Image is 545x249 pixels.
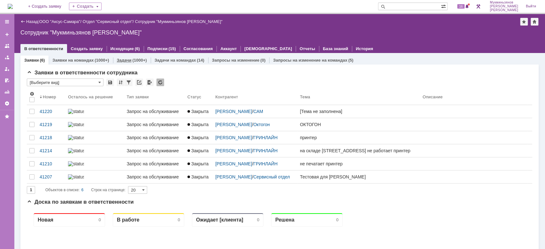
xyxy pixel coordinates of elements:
[24,46,63,51] a: В ответственности
[273,58,347,63] a: Запросы на изменение на командах
[71,46,103,51] a: Создать заявку
[215,94,238,99] div: Контрагент
[215,148,252,153] a: [PERSON_NAME]
[26,19,38,24] a: Назад
[187,174,208,179] span: Закрыта
[297,144,420,157] a: на складе [STREET_ADDRESS] не работает принтер
[146,79,154,86] div: Экспорт списка
[11,9,26,15] div: Новая
[441,3,447,9] span: Расширенный поиск
[37,118,65,131] a: 41219
[2,41,12,51] a: Заявки на командах
[297,131,420,144] a: принтер
[125,79,132,86] div: Фильтрация...
[457,4,465,9] span: 16
[37,157,65,170] a: 41210
[65,157,124,170] a: statusbar-100 (1).png
[230,10,232,14] div: 0
[297,170,420,183] a: Тестовая для [PERSON_NAME]
[127,122,182,127] div: Запрос на обслуживание
[8,4,13,9] img: logo
[95,58,109,63] div: (1000+)
[148,46,168,51] a: Подписки
[2,75,12,86] a: Мои согласования
[309,10,312,14] div: 0
[215,161,252,166] a: [PERSON_NAME]
[151,10,153,14] div: 0
[2,29,12,40] a: Создать заявку
[124,89,185,105] th: Тип заявки
[117,79,125,86] div: Сортировка...
[215,122,295,127] div: /
[253,109,263,114] a: САМ
[215,174,295,179] div: /
[215,174,252,179] a: [PERSON_NAME]
[124,118,185,131] a: Запрос на обслуживание
[127,109,182,114] div: Запрос на обслуживание
[52,58,94,63] a: Заявки на командах
[474,3,482,10] a: Перейти в интерфейс администратора
[8,4,13,9] a: Перейти на домашнюю страницу
[156,79,164,86] div: Обновлять список
[27,70,138,76] span: Заявки в ответственности сотрудника
[40,161,63,166] div: 41210
[187,122,208,127] span: Закрыта
[297,89,420,105] th: Тема
[40,122,63,127] div: 41219
[490,1,518,4] span: Мукминьзянов
[155,58,196,63] a: Задачи на командах
[68,174,84,179] img: statusbar-100 (1).png
[490,4,518,8] span: [PERSON_NAME]
[39,19,83,24] div: /
[2,52,12,63] a: Заявки в моей ответственности
[127,135,182,140] div: Запрос на обслуживание
[124,105,185,118] a: Запрос на обслуживание
[187,135,208,140] span: Закрыта
[490,8,518,12] span: [PERSON_NAME]
[24,58,39,63] a: Заявки
[215,109,295,114] div: /
[300,122,417,127] div: ОКТОГОН
[185,157,213,170] a: Закрыта
[297,157,420,170] a: не печатает принтер
[253,174,290,179] a: Сервисный отдел
[300,135,417,140] div: принтер
[81,186,84,194] div: 6
[422,94,443,99] div: Описание
[215,122,252,127] a: [PERSON_NAME]
[65,170,124,183] a: statusbar-100 (1).png
[37,105,65,118] a: 41220
[135,79,143,86] div: Скопировать ссылку на список
[187,94,201,99] div: Статус
[132,58,147,63] div: (1000+)
[20,29,539,36] div: Сотрудник "Мукминьзянов [PERSON_NAME]"
[127,94,149,99] div: Тип заявки
[253,135,277,140] a: ГРИНЛАЙН
[185,89,213,105] th: Статус
[37,89,65,105] th: Номер
[169,46,176,51] div: (15)
[45,188,79,192] span: Объектов в списке:
[68,148,84,153] img: statusbar-60 (1).png
[185,105,213,118] a: Закрыта
[40,109,63,114] div: 41220
[253,148,277,153] a: ГРИНЛАЙН
[65,144,124,157] a: statusbar-60 (1).png
[300,94,310,99] div: Тема
[124,170,185,183] a: Запрос на обслуживание
[300,148,417,153] div: на складе [STREET_ADDRESS] не работает принтер
[260,58,265,63] div: (0)
[187,161,208,166] span: Закрыта
[29,91,34,96] span: Настройки
[300,174,417,179] div: Тестовая для [PERSON_NAME]
[65,131,124,144] a: statusbar-100 (1).png
[253,122,270,127] a: Октогон
[39,19,80,24] a: ООО "Аксус-Самара"
[38,19,39,24] div: |
[37,144,65,157] a: 41214
[297,105,420,118] a: [Тема не заполнена]
[520,18,528,26] div: Добавить в избранное
[299,46,315,51] a: Отчеты
[72,10,74,14] div: 0
[90,9,113,15] div: В работе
